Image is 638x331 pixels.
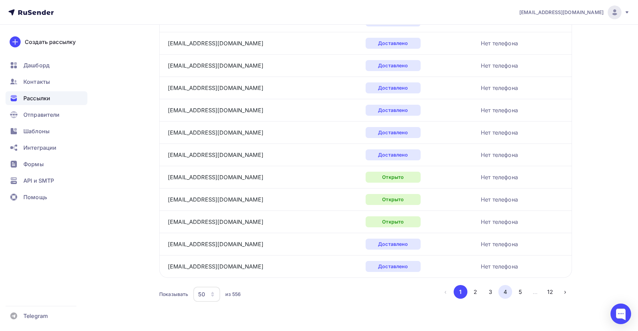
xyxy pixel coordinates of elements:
[366,38,421,49] div: Доставлено
[23,144,56,152] span: Интеграции
[366,172,421,183] div: Открыто
[168,263,263,270] a: [EMAIL_ADDRESS][DOMAIN_NAME]
[366,216,421,227] div: Открыто
[168,62,263,69] a: [EMAIL_ADDRESS][DOMAIN_NAME]
[168,151,263,158] a: [EMAIL_ADDRESS][DOMAIN_NAME]
[481,240,518,248] div: Нет телефона
[481,39,518,47] div: Нет телефона
[481,262,518,271] div: Нет телефона
[439,285,572,299] ul: Pagination
[193,286,220,302] button: 50
[6,108,87,122] a: Отправители
[23,94,50,102] span: Рассылки
[168,218,263,225] a: [EMAIL_ADDRESS][DOMAIN_NAME]
[481,218,518,226] div: Нет телефона
[481,195,518,204] div: Нет телефона
[23,127,50,135] span: Шаблоны
[6,91,87,105] a: Рассылки
[25,38,76,46] div: Создать рассылку
[23,176,54,185] span: API и SMTP
[513,285,527,299] button: Go to page 5
[366,149,421,160] div: Доставлено
[366,239,421,250] div: Доставлено
[198,290,205,298] div: 50
[481,128,518,137] div: Нет телефона
[23,193,47,201] span: Помощь
[168,84,263,91] a: [EMAIL_ADDRESS][DOMAIN_NAME]
[366,127,421,138] div: Доставлено
[6,75,87,89] a: Контакты
[23,61,50,69] span: Дашборд
[481,173,518,181] div: Нет телефона
[168,174,263,181] a: [EMAIL_ADDRESS][DOMAIN_NAME]
[498,285,512,299] button: Go to page 4
[168,241,263,248] a: [EMAIL_ADDRESS][DOMAIN_NAME]
[23,160,44,168] span: Формы
[366,82,421,93] div: Доставлено
[366,194,421,205] div: Открыто
[6,58,87,72] a: Дашборд
[6,157,87,171] a: Формы
[6,124,87,138] a: Шаблоны
[168,129,263,136] a: [EMAIL_ADDRESS][DOMAIN_NAME]
[23,111,60,119] span: Отправители
[168,196,263,203] a: [EMAIL_ADDRESS][DOMAIN_NAME]
[481,106,518,114] div: Нет телефона
[481,84,518,92] div: Нет телефона
[225,291,241,298] div: из 556
[558,285,572,299] button: Go to next page
[484,285,497,299] button: Go to page 3
[543,285,557,299] button: Go to page 12
[366,105,421,116] div: Доставлено
[481,61,518,70] div: Нет телефона
[519,9,604,16] span: [EMAIL_ADDRESS][DOMAIN_NAME]
[23,78,50,86] span: Контакты
[23,312,48,320] span: Telegram
[366,261,421,272] div: Доставлено
[159,291,188,298] div: Показывать
[168,40,263,47] a: [EMAIL_ADDRESS][DOMAIN_NAME]
[168,107,263,114] a: [EMAIL_ADDRESS][DOMAIN_NAME]
[519,5,630,19] a: [EMAIL_ADDRESS][DOMAIN_NAME]
[481,151,518,159] div: Нет телефона
[366,60,421,71] div: Доставлено
[468,285,482,299] button: Go to page 2
[454,285,467,299] button: Go to page 1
